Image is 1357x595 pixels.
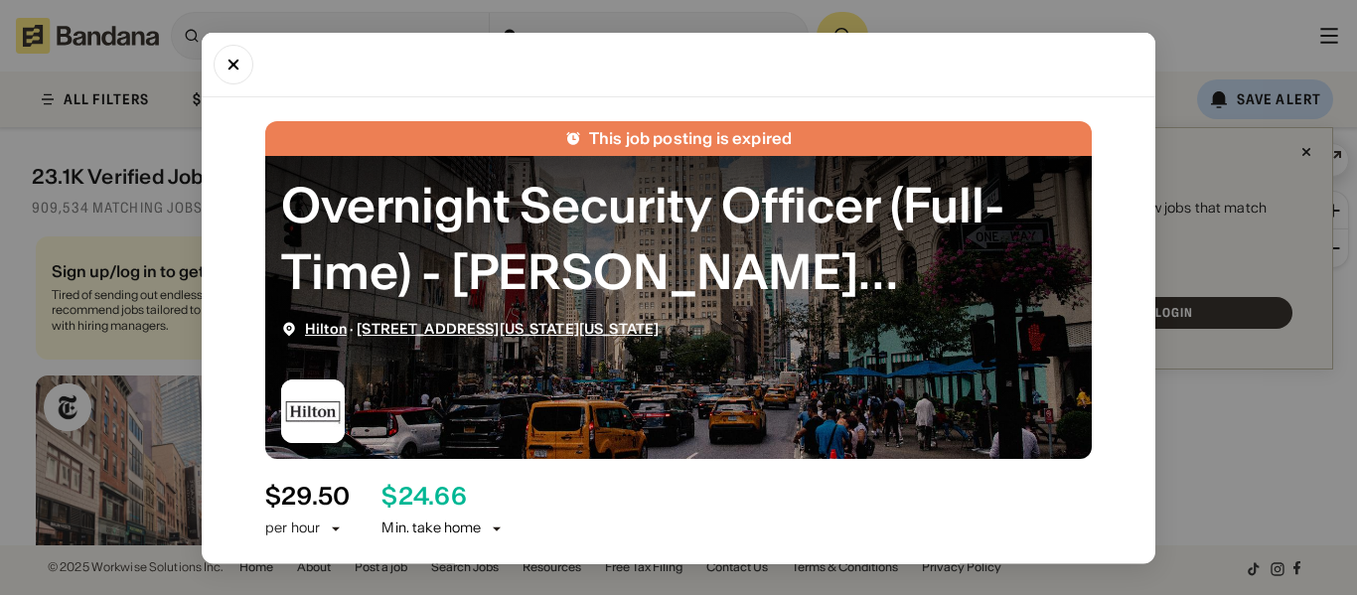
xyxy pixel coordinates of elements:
div: $ 24.66 [381,482,466,511]
div: This job posting is expired [589,128,792,147]
div: · [305,321,659,338]
div: Min. take home [381,519,505,538]
div: $ 29.50 [265,482,350,511]
a: Hilton [305,320,347,338]
div: Overnight Security Officer (Full-Time) - Conrad Washington, DC [281,171,1076,304]
a: [STREET_ADDRESS][US_STATE][US_STATE] [357,320,659,338]
img: Hilton logo [281,378,345,442]
div: At a Glance [265,561,1092,585]
div: per hour [265,519,320,538]
button: Close [214,44,253,83]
